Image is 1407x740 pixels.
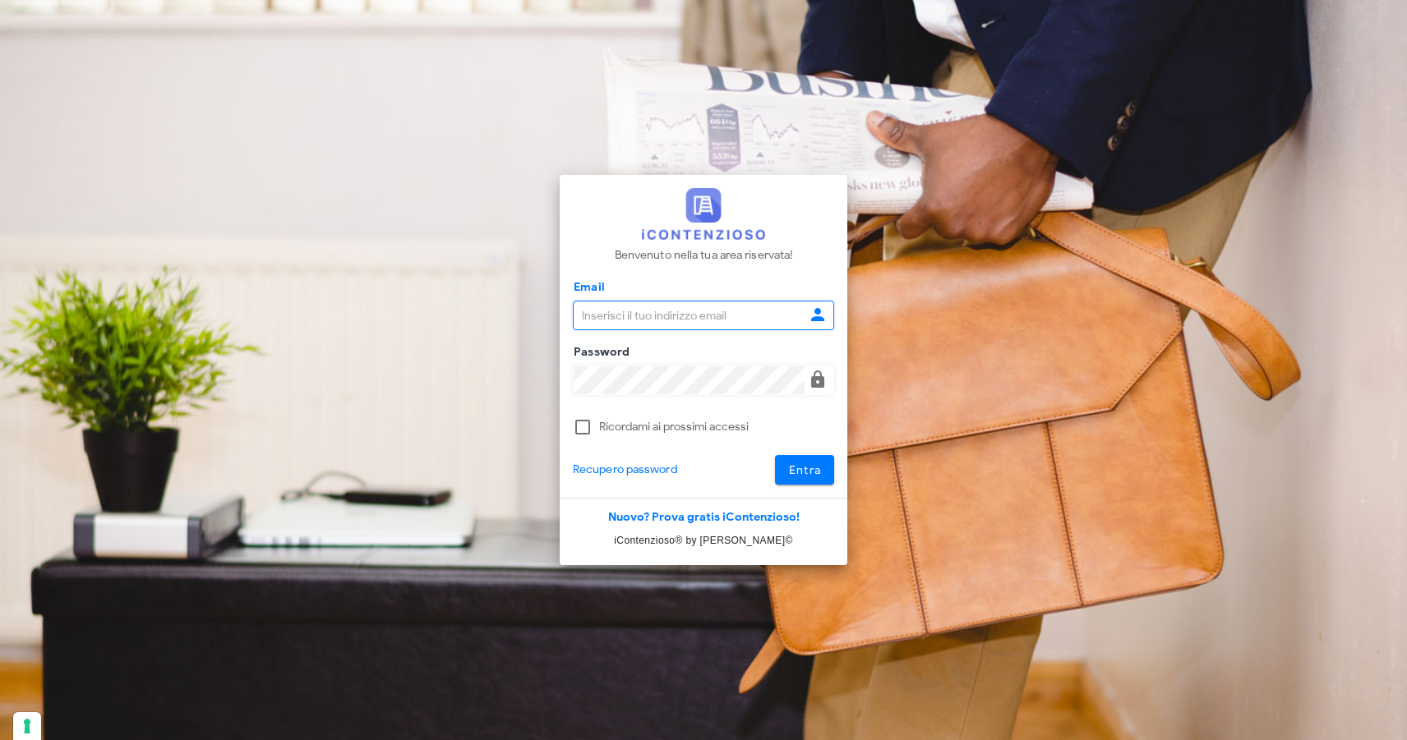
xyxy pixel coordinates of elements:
span: Entra [788,463,822,477]
a: Recupero password [573,461,677,479]
label: Email [569,279,605,296]
label: Ricordami ai prossimi accessi [599,419,834,435]
p: Benvenuto nella tua area riservata! [615,246,793,264]
p: iContenzioso® by [PERSON_NAME]© [560,532,847,549]
button: Entra [775,455,835,485]
input: Inserisci il tuo indirizzo email [574,301,805,329]
label: Password [569,344,630,361]
button: Le tue preferenze relative al consenso per le tecnologie di tracciamento [13,712,41,740]
a: Nuovo? Prova gratis iContenzioso! [608,510,800,524]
